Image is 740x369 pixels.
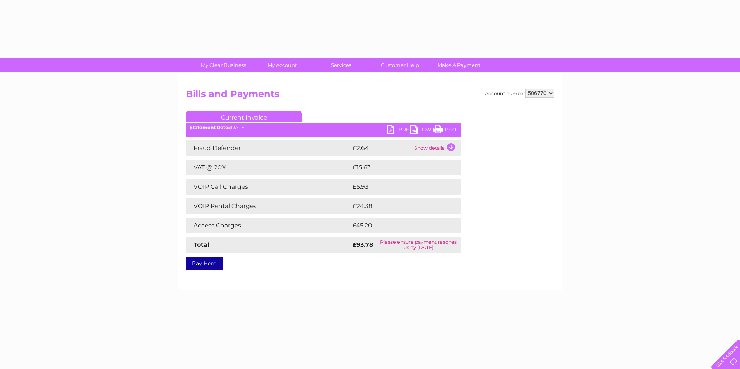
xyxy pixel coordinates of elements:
td: £45.20 [351,218,445,233]
div: Account number [485,89,554,98]
a: Make A Payment [427,58,491,72]
td: £15.63 [351,160,444,175]
a: Customer Help [368,58,432,72]
a: Print [433,125,457,136]
td: Please ensure payment reaches us by [DATE] [376,237,461,253]
h2: Bills and Payments [186,89,554,103]
td: £24.38 [351,198,445,214]
td: Show details [412,140,461,156]
td: Fraud Defender [186,140,351,156]
td: £2.64 [351,140,412,156]
td: VOIP Rental Charges [186,198,351,214]
td: £5.93 [351,179,442,195]
strong: £93.78 [353,241,373,248]
b: Statement Date: [190,125,230,130]
a: Services [309,58,373,72]
td: VOIP Call Charges [186,179,351,195]
a: CSV [410,125,433,136]
a: Current Invoice [186,111,302,122]
strong: Total [194,241,209,248]
td: VAT @ 20% [186,160,351,175]
a: Pay Here [186,257,223,270]
a: My Clear Business [192,58,255,72]
div: [DATE] [186,125,461,130]
a: My Account [250,58,314,72]
a: PDF [387,125,410,136]
td: Access Charges [186,218,351,233]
